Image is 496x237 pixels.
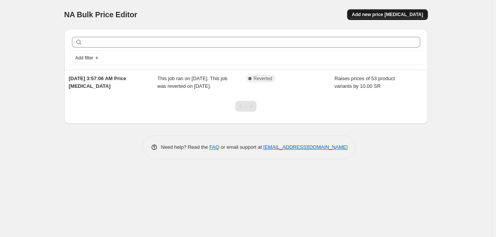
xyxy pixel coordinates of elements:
span: Add new price [MEDICAL_DATA] [352,12,423,18]
button: Add filter [72,53,103,63]
span: Raises prices of 53 product variants by 10.00 SR [334,76,395,89]
span: Need help? Read the [161,144,210,150]
span: [DATE] 3:57:06 AM Price [MEDICAL_DATA] [69,76,126,89]
span: NA Bulk Price Editor [64,10,137,19]
a: FAQ [209,144,219,150]
a: [EMAIL_ADDRESS][DOMAIN_NAME] [263,144,348,150]
nav: Pagination [235,101,256,112]
button: Add new price [MEDICAL_DATA] [347,9,427,20]
span: This job ran on [DATE]. This job was reverted on [DATE]. [157,76,227,89]
span: or email support at [219,144,263,150]
span: Add filter [75,55,93,61]
span: Reverted [254,76,272,82]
